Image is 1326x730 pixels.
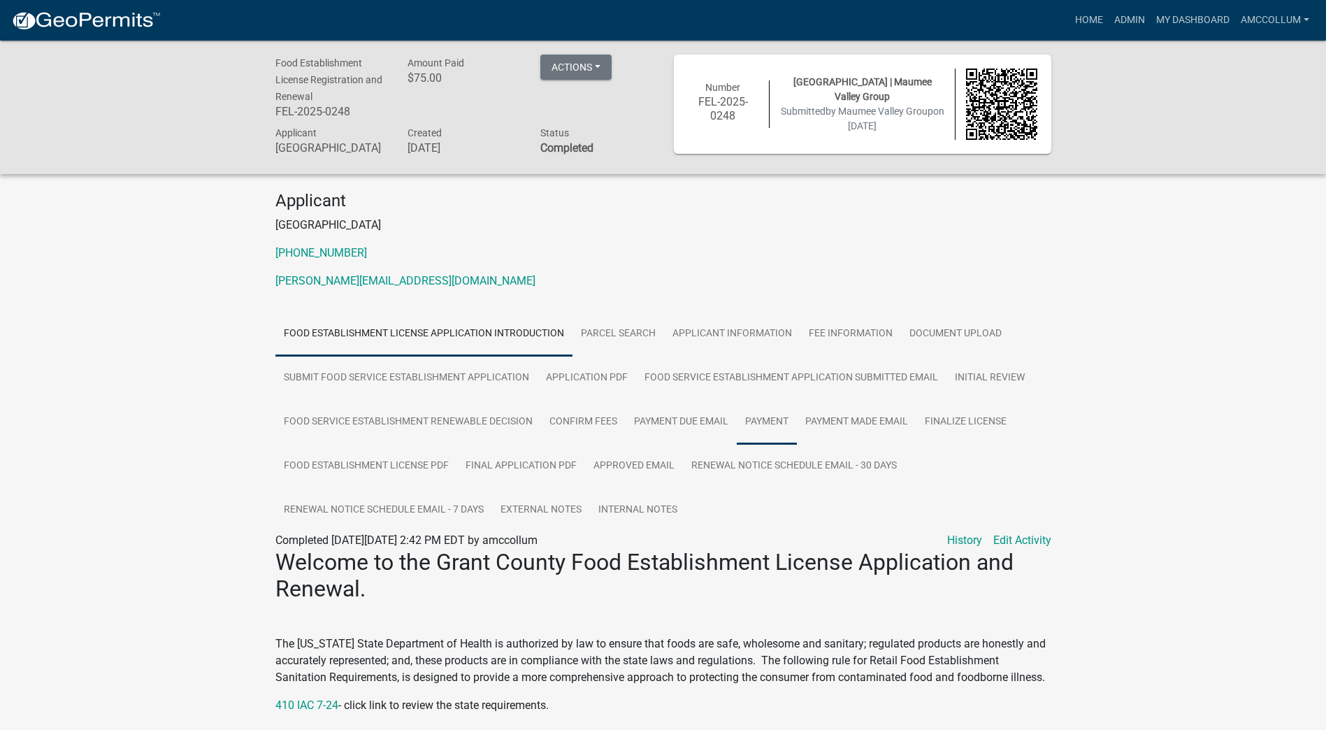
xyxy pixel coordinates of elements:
[275,274,535,287] a: [PERSON_NAME][EMAIL_ADDRESS][DOMAIN_NAME]
[901,312,1010,357] a: Document Upload
[737,400,797,445] a: Payment
[993,532,1051,549] a: Edit Activity
[688,95,759,122] h6: FEL-2025-0248
[408,127,442,138] span: Created
[275,191,1051,211] h4: Applicant
[275,444,457,489] a: Food Establishment License PDF
[947,532,982,549] a: History
[664,312,800,357] a: Applicant Information
[966,69,1037,140] img: QR code
[275,312,572,357] a: Food Establishment License Application Introduction
[538,356,636,401] a: Application PDF
[275,534,538,547] span: Completed [DATE][DATE] 2:42 PM EDT by amccollum
[636,356,946,401] a: Food Service Establishment Application Submitted Email
[626,400,737,445] a: Payment Due Email
[540,127,569,138] span: Status
[590,488,686,533] a: Internal Notes
[541,400,626,445] a: Confirm Fees
[1069,7,1109,34] a: Home
[275,699,338,712] a: 410 IAC 7-24
[275,549,1051,603] h2: Welcome to the Grant County Food Establishment License Application and Renewal.
[1151,7,1235,34] a: My Dashboard
[572,312,664,357] a: Parcel search
[916,400,1015,445] a: Finalize License
[540,141,593,155] strong: Completed
[800,312,901,357] a: Fee Information
[408,71,519,85] h6: $75.00
[275,246,367,259] a: [PHONE_NUMBER]
[540,55,612,80] button: Actions
[275,127,317,138] span: Applicant
[946,356,1033,401] a: Initial Review
[275,217,1051,234] p: [GEOGRAPHIC_DATA]
[275,400,541,445] a: Food Service Establishment Renewable Decision
[683,444,905,489] a: Renewal Notice Schedule Email - 30 Days
[1235,7,1315,34] a: amccollum
[275,105,387,118] h6: FEL-2025-0248
[492,488,590,533] a: External Notes
[797,400,916,445] a: Payment made Email
[275,356,538,401] a: Submit Food Service Establishment Application
[275,141,387,155] h6: [GEOGRAPHIC_DATA]
[275,697,1051,714] p: - click link to review the state requirements.
[408,57,464,69] span: Amount Paid
[1109,7,1151,34] a: Admin
[275,488,492,533] a: Renewal Notice Schedule Email - 7 Days
[275,636,1051,686] p: The [US_STATE] State Department of Health is authorized by law to ensure that foods are safe, who...
[585,444,683,489] a: Approved Email
[826,106,933,117] span: by Maumee Valley Group
[275,57,382,102] span: Food Establishment License Registration and Renewal
[705,82,740,93] span: Number
[457,444,585,489] a: Final Application PDF
[408,141,519,155] h6: [DATE]
[793,76,932,102] span: [GEOGRAPHIC_DATA] | Maumee Valley Group
[781,106,944,131] span: Submitted on [DATE]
